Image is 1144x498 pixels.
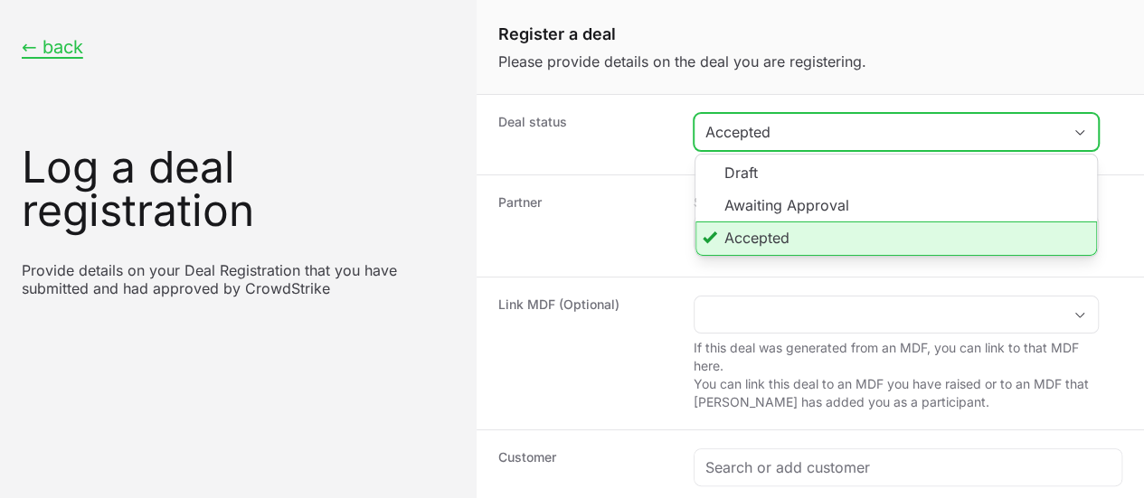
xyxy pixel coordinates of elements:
dt: Customer [498,448,672,484]
div: Accepted [705,121,1062,143]
button: ← back [22,36,83,59]
dt: Deal status [498,113,672,156]
h1: Register a deal [498,22,1122,47]
p: If this deal was generated from an MDF, you can link to that MDF here. You can link this deal to ... [694,339,1099,411]
input: Search or add customer [705,456,1111,478]
p: Please provide details on the deal you are registering. [498,51,1122,72]
label: Select the partner this deal is for: [694,193,1099,211]
button: Accepted [695,114,1098,150]
p: Provide details on your Deal Registration that you have submitted and had approved by CrowdStrike [22,261,455,297]
dt: Partner [498,193,672,258]
h1: Log a deal registration [22,146,455,232]
div: Open [1062,296,1098,333]
dt: Link MDF (Optional) [498,296,672,411]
